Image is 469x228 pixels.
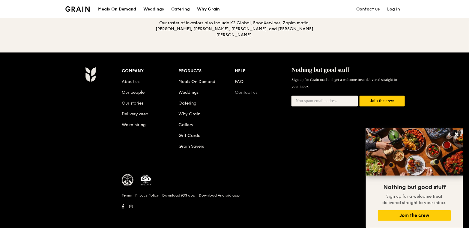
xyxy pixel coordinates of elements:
[135,193,159,198] a: Privacy Policy
[353,0,384,18] a: Contact us
[143,0,164,18] div: Weddings
[122,174,134,186] img: MUIS Halal Certified
[98,0,136,18] div: Meals On Demand
[178,90,199,95] a: Weddings
[178,67,235,75] div: Products
[122,122,146,127] a: We’re hiring
[122,79,139,84] a: About us
[235,67,292,75] div: Help
[122,67,178,75] div: Company
[178,101,196,106] a: Catering
[122,193,132,198] a: Terms
[122,101,143,106] a: Our stories
[122,90,145,95] a: Our people
[62,211,407,215] h6: Revision
[378,210,451,221] button: Join the crew
[197,0,220,18] div: Why Grain
[85,67,96,82] img: Grain
[383,184,446,191] span: Nothing but good stuff
[162,193,195,198] a: Download iOS app
[384,0,404,18] a: Log in
[155,20,314,38] h5: Our roster of investors also include K2 Global, FoodXervices, Zopim mafia, [PERSON_NAME], [PERSON...
[199,193,240,198] a: Download Android app
[122,111,148,117] a: Delivery area
[235,90,258,95] a: Contact us
[291,96,358,106] input: Non-spam email address
[171,0,190,18] div: Catering
[178,79,215,84] a: Meals On Demand
[366,128,463,176] img: DSC07876-Edit02-Large.jpeg
[360,96,405,107] button: Join the crew
[140,0,168,18] a: Weddings
[235,79,244,84] a: FAQ
[382,194,447,205] span: Sign up for a welcome treat delivered straight to your inbox.
[178,133,200,138] a: Gift Cards
[291,77,397,88] span: Sign up for Grain mail and get a welcome treat delivered straight to your inbox.
[178,122,193,127] a: Gallery
[193,0,223,18] a: Why Grain
[178,144,204,149] a: Grain Savers
[291,67,349,73] span: Nothing but good stuff
[168,0,193,18] a: Catering
[178,111,200,117] a: Why Grain
[140,174,152,186] img: ISO Certified
[65,6,90,12] img: Grain
[452,129,462,139] button: Close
